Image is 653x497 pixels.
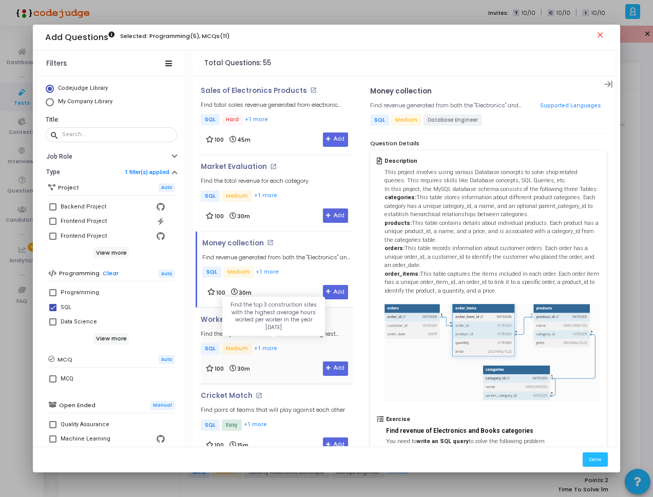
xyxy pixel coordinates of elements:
[237,442,248,449] span: 15m
[61,286,99,299] div: Programming
[222,343,252,354] span: Medium
[201,343,220,354] span: SQL
[46,116,175,124] h6: Title:
[46,153,72,161] h6: Job Role
[385,220,412,226] strong: products:
[202,266,221,278] span: SQL
[201,316,231,324] p: Workers
[215,366,224,372] span: 100
[323,437,348,452] button: Add
[50,130,62,140] mat-icon: search
[202,239,264,247] p: Money collection
[222,190,252,202] span: Medium
[201,102,353,108] h5: Find total sales revenue generated from electronic products
[46,168,60,176] h6: Type
[201,87,307,95] p: Sales of Electronics Products
[239,290,252,296] span: 30m
[125,169,169,176] a: 1 filter(s) applied
[159,355,175,364] span: Auto
[38,164,185,180] button: Type1 filter(s) applied
[243,420,267,430] button: +1 more
[222,419,242,431] span: Easy
[370,114,389,126] span: SQL
[59,402,95,409] h6: Open Ended
[391,114,421,126] span: Medium
[237,213,250,220] span: 30m
[58,98,112,105] span: My Company Library
[323,285,348,299] button: Add
[61,373,73,385] div: MCQ
[596,30,608,43] mat-icon: close
[204,59,271,67] h4: Total Questions: 55
[237,137,251,143] span: 45m
[46,60,67,68] div: Filters
[254,344,278,354] button: +1 more
[222,297,325,336] div: Find the top 3 construction sites with the highest average hours worked per worker in the year [D...
[159,183,175,192] span: Auto
[38,148,185,164] button: Job Role
[215,137,224,143] span: 100
[201,178,309,184] h5: Find the total revenue for each category
[61,215,107,227] div: Frontend Project
[323,361,348,376] button: Add
[201,392,253,400] p: Cricket Match
[45,32,114,43] h3: Add Questions
[583,452,608,466] button: Done
[222,114,243,125] span: Hard
[103,270,119,277] a: Clear
[385,168,600,402] p: This project involves using various Database concepts to solve shop-related queries. This require...
[385,194,416,201] strong: categories:
[201,190,220,202] span: SQL
[57,356,72,363] h6: MCQ
[385,245,405,252] strong: orders:
[270,163,277,170] mat-icon: open_in_new
[61,230,107,242] div: Frontend Project
[223,266,254,278] span: Medium
[58,85,108,91] span: Codejudge Library
[201,114,220,125] span: SQL
[93,247,129,258] h6: View more
[61,433,110,445] div: Machine Learning
[244,115,268,125] button: +1 more
[386,416,600,423] h5: Exercise
[201,331,353,337] h5: Find the top 3 construction sites with the highest average hours worked per worker in the year [D...
[61,316,97,328] div: Data Science
[536,98,604,113] button: Supported Languages
[237,366,250,372] span: 30m
[386,437,600,480] p: You need to to solve the following problem A query to find the total revenue generated from order...
[416,438,469,445] strong: write an SQL query
[59,270,100,277] h6: Programming
[370,139,419,148] span: Question Details
[46,84,177,108] mat-radio-group: Select Library
[386,427,600,435] h3: Find revenue of Electronics and Books categories
[385,271,420,277] strong: order_items:
[201,163,267,171] p: Market Evaluation
[424,114,482,126] span: Database Engineer
[323,132,348,147] button: Add
[201,407,345,413] h5: Find pairs of teams that will play against each other
[61,418,109,431] div: Quality Assurance
[58,184,79,191] h6: Project
[323,208,348,223] button: Add
[370,87,432,95] p: Money collection
[267,239,274,246] mat-icon: open_in_new
[61,301,71,314] div: SQL
[159,270,175,278] span: Auto
[215,213,224,220] span: 100
[216,290,225,296] span: 100
[310,87,317,93] mat-icon: open_in_new
[93,333,129,345] h6: View more
[385,158,600,164] h5: Description
[150,401,175,410] span: Manual
[256,392,262,399] mat-icon: open_in_new
[61,201,106,213] div: Backend Project
[385,304,600,402] img: 1715865161456--Screenshot%202024-05-16%20at%206.39.58%E2%80%AFPM.png
[201,419,220,431] span: SQL
[254,191,278,201] button: +1 more
[120,33,229,40] h6: Selected: Programming(5), MCQs(11)
[202,254,353,261] h5: Find revenue generated from both the "Electronics" and "Books" Categories
[370,102,523,109] h5: Find revenue generated from both the "Electronics" and "Books" Categories
[62,131,173,138] input: Search...
[215,442,224,449] span: 100
[255,267,279,277] button: +1 more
